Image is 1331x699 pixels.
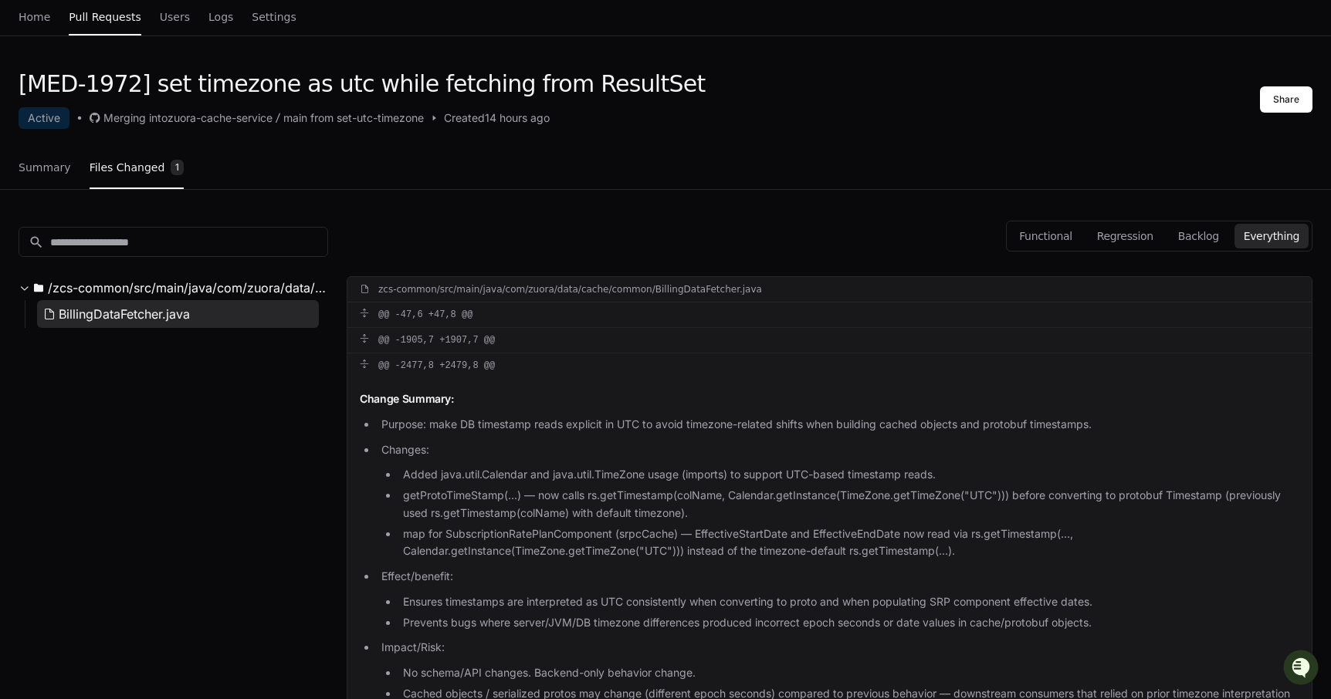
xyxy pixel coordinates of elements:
[15,15,46,46] img: PlayerZero
[154,162,187,174] span: Pylon
[398,487,1299,522] li: getProtoTimeStamp(...) — now calls rs.getTimestamp(colName, Calendar.getInstance(TimeZone.getTime...
[398,466,1299,484] li: Added java.util.Calendar and java.util.TimeZone usage (imports) to support UTC-based timestamp re...
[19,275,328,300] button: /zcs-common/src/main/java/com/zuora/data/cache/common
[171,160,184,175] span: 1
[360,392,454,405] span: Change Summary:
[103,110,168,126] div: Merging into
[69,12,141,22] span: Pull Requests
[283,110,424,126] div: main from set-utc-timezone
[59,305,190,323] span: BillingDataFetcher.java
[347,328,1312,353] div: @@ -1905,7 +1907,7 @@
[398,593,1299,611] li: Ensures timestamps are interpreted as UTC consistently when converting to proto and when populati...
[34,279,43,297] svg: Directory
[381,441,1299,459] p: Changes:
[15,115,43,143] img: 1756235613930-3d25f9e4-fa56-45dd-b3ad-e072dfbd1548
[52,130,224,143] div: We're offline, but we'll be back soon!
[160,12,190,22] span: Users
[381,639,1299,657] p: Impact/Risk:
[378,283,762,295] div: zcs-common/src/main/java/com/zuora/data/cache/common/BillingDataFetcher.java
[444,110,485,126] span: Created
[252,12,296,22] span: Settings
[19,163,71,172] span: Summary
[15,62,281,86] div: Welcome
[19,12,50,22] span: Home
[37,300,319,328] button: BillingDataFetcher.java
[1010,224,1082,248] button: Functional
[262,120,281,138] button: Start new chat
[1234,224,1309,248] button: Everything
[19,107,69,129] div: Active
[398,614,1299,632] li: Prevents bugs where server/JVM/DB timezone differences produced incorrect epoch seconds or date v...
[1088,224,1163,248] button: Regression
[90,163,165,172] span: Files Changed
[1169,224,1228,248] button: Backlog
[398,525,1299,561] li: map for SubscriptionRatePlanComponent (srpcCache) — EffectiveStartDate and EffectiveEndDate now r...
[48,279,328,297] span: /zcs-common/src/main/java/com/zuora/data/cache/common
[52,115,253,130] div: Start new chat
[381,568,1299,586] p: Effect/benefit:
[29,235,44,250] mat-icon: search
[381,416,1299,434] p: Purpose: make DB timestamp reads explicit in UTC to avoid timezone-related shifts when building c...
[168,110,273,126] div: zuora-cache-service
[208,12,233,22] span: Logs
[1282,648,1323,690] iframe: Open customer support
[398,664,1299,682] li: No schema/API changes. Backend-only behavior change.
[19,70,705,98] h1: [MED-1972] set timezone as utc while fetching from ResultSet
[347,302,1312,327] div: @@ -47,6 +47,8 @@
[1260,86,1312,113] button: Share
[109,161,187,174] a: Powered byPylon
[347,353,1312,378] div: @@ -2477,8 +2479,8 @@
[485,110,550,126] span: 14 hours ago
